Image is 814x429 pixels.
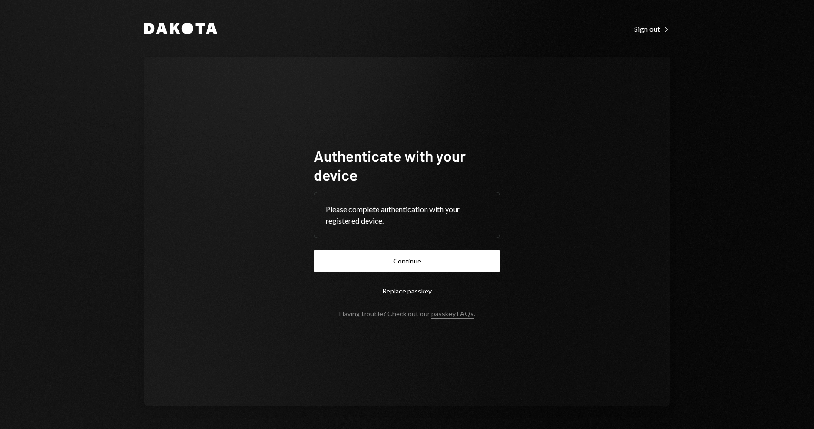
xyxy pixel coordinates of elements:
[326,204,488,226] div: Please complete authentication with your registered device.
[314,280,500,302] button: Replace passkey
[431,310,474,319] a: passkey FAQs
[314,146,500,184] h1: Authenticate with your device
[314,250,500,272] button: Continue
[634,23,670,34] a: Sign out
[339,310,475,318] div: Having trouble? Check out our .
[634,24,670,34] div: Sign out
